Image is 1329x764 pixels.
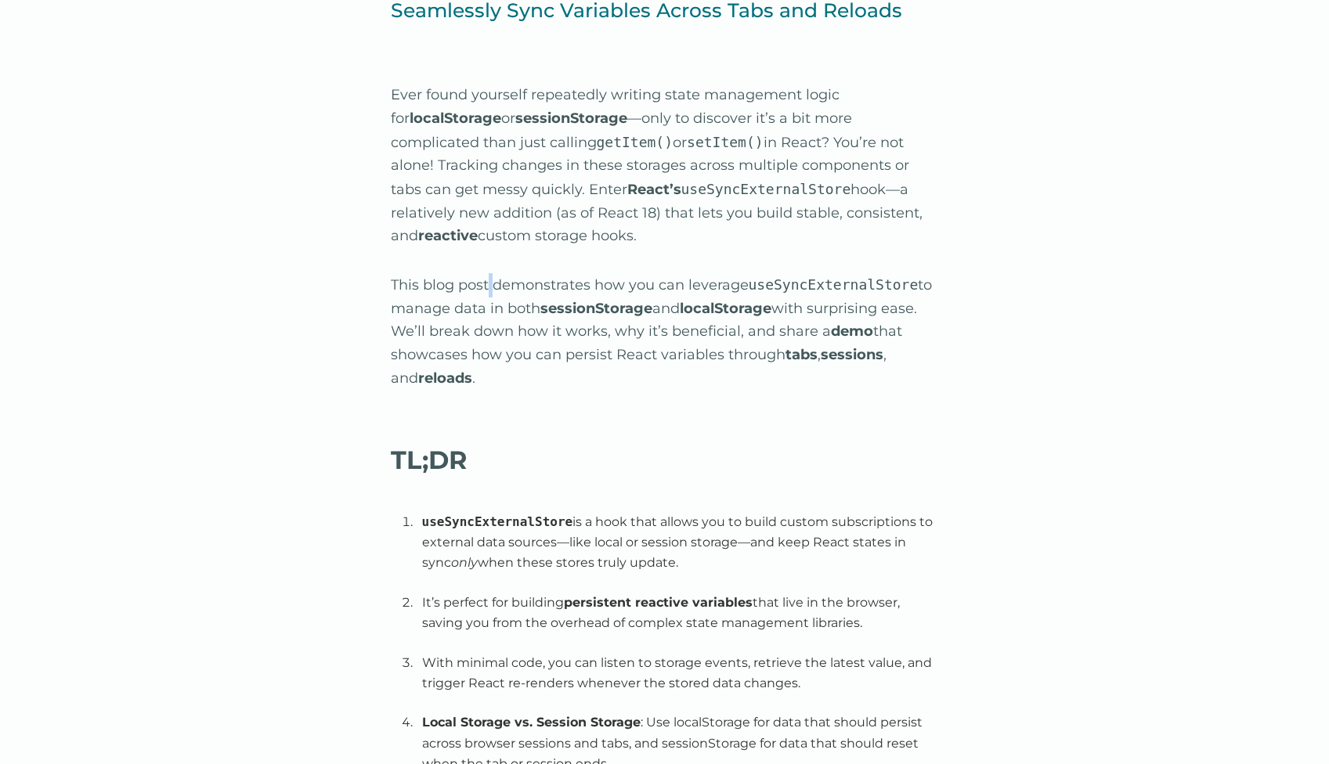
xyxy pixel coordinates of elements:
strong: localStorage [410,110,501,127]
p: Ever found yourself repeatedly writing state management logic for or —only to discover it’s a bit... [391,84,939,248]
li: is a hook that allows you to build custom subscriptions to external data sources—like local or se... [416,506,939,586]
p: This blog post demonstrates how you can leverage to manage data in both and with surprising ease.... [391,273,939,390]
strong: tabs [785,346,818,363]
strong: sessionStorage [540,300,652,317]
strong: TL;DR [391,445,468,475]
strong: sessionStorage [515,110,627,127]
code: getItem() [597,134,674,150]
code: useSyncExternalStore [749,276,919,293]
code: setItem() [687,134,764,150]
code: useSyncExternalStore [422,514,573,529]
strong: demo [831,323,873,340]
strong: persistent reactive variables [564,595,753,610]
li: It’s perfect for building that live in the browser, saving you from the overhead of complex state... [416,586,939,647]
strong: reloads [418,369,472,387]
code: useSyncExternalStore [681,181,851,197]
strong: Local Storage vs. Session Storage [422,715,641,730]
strong: React’s [627,181,681,198]
strong: reactive [418,227,478,244]
strong: sessions [821,346,883,363]
li: With minimal code, you can listen to storage events, retrieve the latest value, and trigger React... [416,647,939,707]
p: ‍ [391,27,939,59]
strong: localStorage [680,300,771,317]
em: only [451,555,478,570]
